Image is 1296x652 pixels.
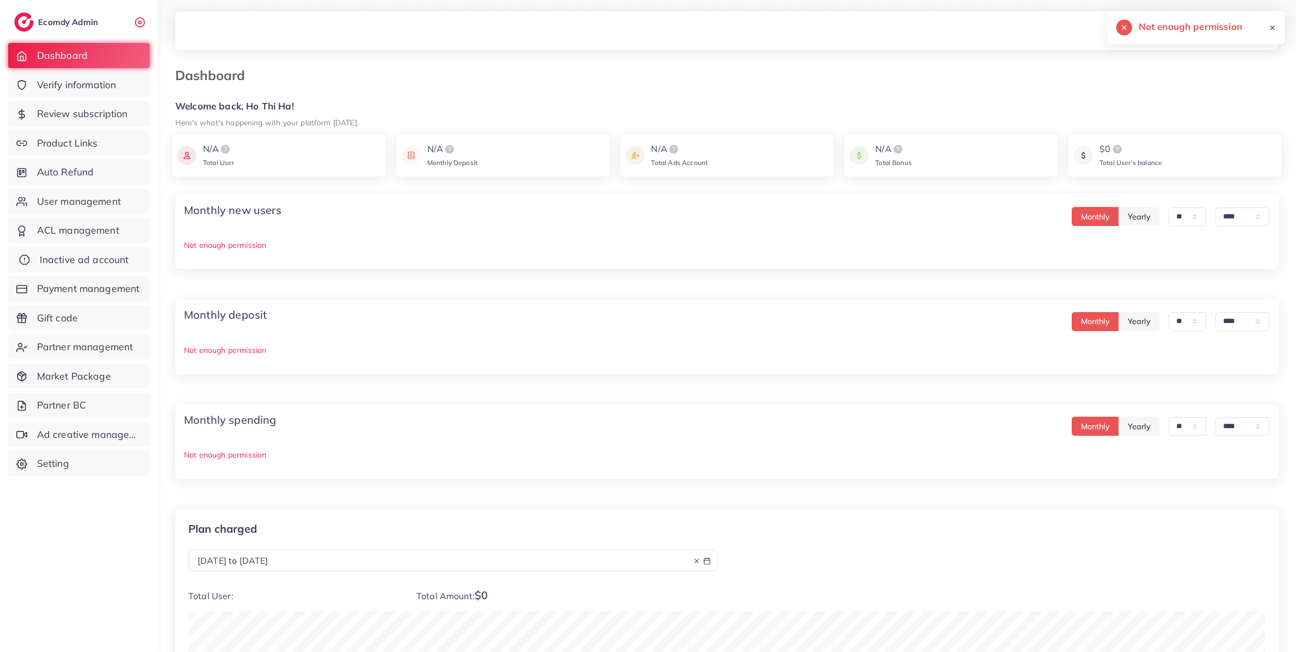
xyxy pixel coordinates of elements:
[1111,143,1124,156] img: logo
[1100,143,1162,156] div: $0
[875,159,912,167] span: Total Bonus
[667,143,680,156] img: logo
[1100,159,1162,167] span: Total User’s balance
[37,428,142,442] span: Ad creative management
[8,306,150,331] a: Gift code
[8,43,150,68] a: Dashboard
[37,78,116,92] span: Verify information
[175,118,359,127] small: Here's what's happening with your platform [DATE].
[37,311,78,325] span: Gift code
[652,159,708,167] span: Total Ads Account
[1072,207,1119,226] button: Monthly
[188,522,718,535] p: Plan charged
[8,218,150,243] a: ACL management
[40,253,129,267] span: Inactive ad account
[402,143,421,168] img: icon payment
[8,393,150,418] a: Partner BC
[652,143,708,156] div: N/A
[184,413,277,426] h4: Monthly spending
[8,451,150,476] a: Setting
[8,189,150,214] a: User management
[1072,312,1119,331] button: Monthly
[8,364,150,389] a: Market Package
[184,344,1270,357] p: Not enough permission
[203,143,235,156] div: N/A
[184,204,281,217] h4: Monthly new users
[188,589,399,602] p: Total User:
[8,276,150,301] a: Payment management
[8,160,150,185] a: Auto Refund
[8,247,150,272] a: Inactive ad account
[8,101,150,126] a: Review subscription
[427,159,477,167] span: Monthly Deposit
[8,422,150,447] a: Ad creative management
[1072,417,1119,436] button: Monthly
[8,131,150,156] a: Product Links
[37,165,94,179] span: Auto Refund
[37,282,140,296] span: Payment management
[37,223,119,237] span: ACL management
[184,308,267,321] h4: Monthly deposit
[37,194,121,209] span: User management
[38,17,101,27] h2: Ecomdy Admin
[219,143,232,156] img: logo
[177,143,196,168] img: icon payment
[875,143,912,156] div: N/A
[184,448,1270,461] p: Not enough permission
[1119,207,1160,226] button: Yearly
[175,101,1279,112] h5: Welcome back, Ho Thi Ha!
[37,398,87,412] span: Partner BC
[892,143,905,156] img: logo
[14,13,101,32] a: logoEcomdy Admin
[850,143,869,168] img: icon payment
[37,456,69,471] span: Setting
[475,588,488,602] span: $0
[443,143,456,156] img: logo
[37,136,98,150] span: Product Links
[37,48,88,63] span: Dashboard
[175,68,254,83] h3: Dashboard
[203,159,235,167] span: Total User
[1139,20,1242,34] h5: Not enough permission
[37,340,133,354] span: Partner management
[427,143,477,156] div: N/A
[14,13,34,32] img: logo
[37,369,111,383] span: Market Package
[8,72,150,98] a: Verify information
[8,334,150,359] a: Partner management
[198,555,268,566] span: [DATE] to [DATE]
[1119,417,1160,436] button: Yearly
[1119,312,1160,331] button: Yearly
[626,143,645,168] img: icon payment
[1074,143,1093,168] img: icon payment
[184,239,1270,252] p: Not enough permission
[416,589,718,602] p: Total Amount:
[37,107,128,121] span: Review subscription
